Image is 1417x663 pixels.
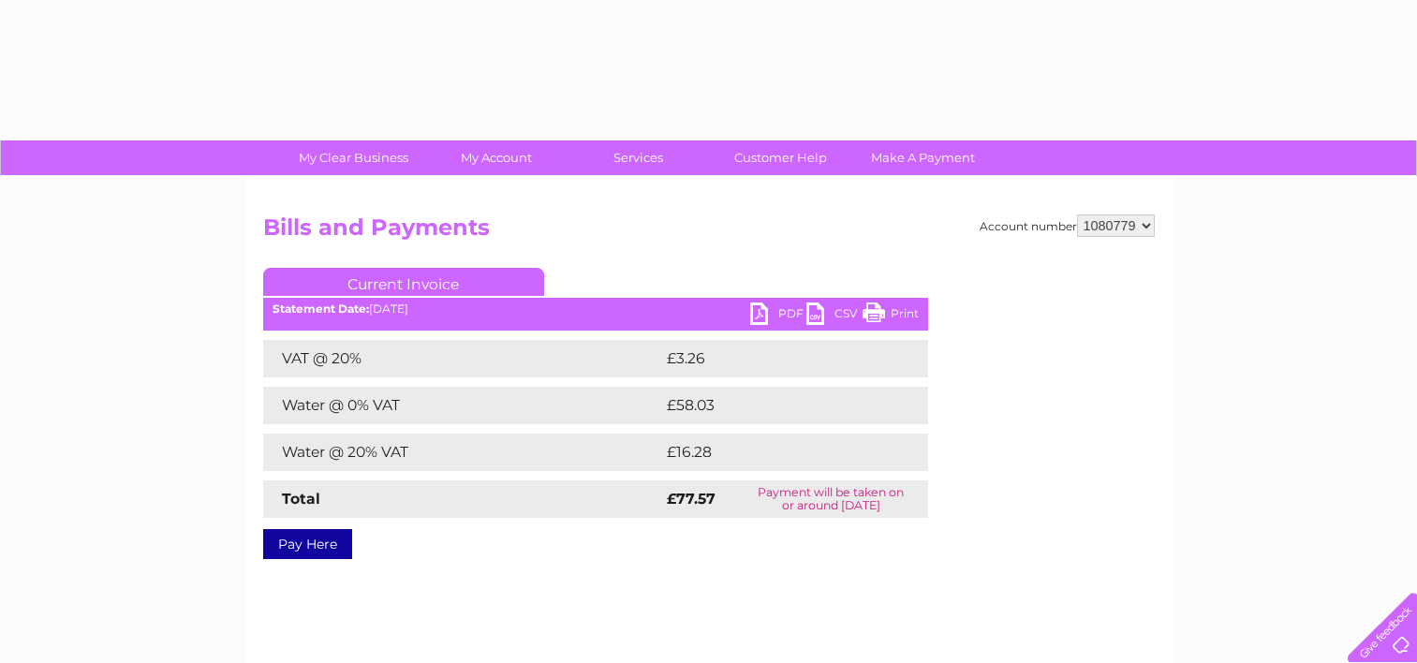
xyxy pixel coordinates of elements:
[276,140,431,175] a: My Clear Business
[662,340,884,377] td: £3.26
[263,302,928,316] div: [DATE]
[734,480,928,518] td: Payment will be taken on or around [DATE]
[662,387,891,424] td: £58.03
[846,140,1000,175] a: Make A Payment
[419,140,573,175] a: My Account
[750,302,806,330] a: PDF
[561,140,716,175] a: Services
[263,214,1155,250] h2: Bills and Payments
[282,490,320,508] strong: Total
[667,490,716,508] strong: £77.57
[263,268,544,296] a: Current Invoice
[263,340,662,377] td: VAT @ 20%
[863,302,919,330] a: Print
[806,302,863,330] a: CSV
[263,387,662,424] td: Water @ 0% VAT
[980,214,1155,237] div: Account number
[263,529,352,559] a: Pay Here
[263,434,662,471] td: Water @ 20% VAT
[273,302,369,316] b: Statement Date:
[703,140,858,175] a: Customer Help
[662,434,889,471] td: £16.28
